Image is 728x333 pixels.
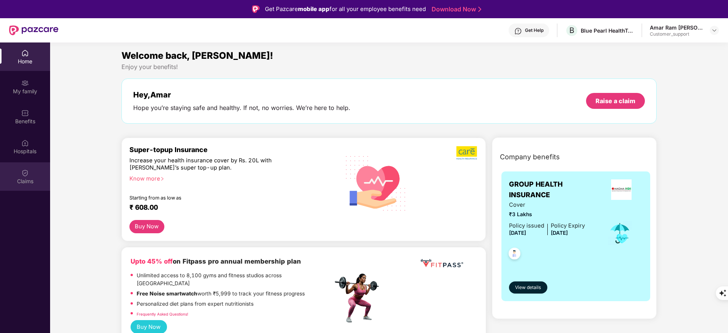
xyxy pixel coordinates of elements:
[500,152,560,162] span: Company benefits
[21,169,29,177] img: svg+xml;base64,PHN2ZyBpZD0iQ2xhaW0iIHhtbG5zPSJodHRwOi8vd3d3LnczLm9yZy8yMDAwL3N2ZyIgd2lkdGg9IjIwIi...
[160,177,164,181] span: right
[608,221,632,246] img: icon
[121,50,273,61] span: Welcome back, [PERSON_NAME]!
[509,281,547,294] button: View details
[419,256,465,270] img: fppp.png
[509,221,544,230] div: Policy issued
[581,27,634,34] div: Blue Pearl HealthTech Private limited
[505,245,524,264] img: svg+xml;base64,PHN2ZyB4bWxucz0iaHR0cDovL3d3dy53My5vcmcvMjAwMC9zdmciIHdpZHRoPSI0OC45NDMiIGhlaWdodD...
[551,230,568,236] span: [DATE]
[298,5,329,13] strong: mobile app
[137,272,332,288] p: Unlimited access to 8,100 gyms and fitness studios across [GEOGRAPHIC_DATA]
[509,201,585,209] span: Cover
[129,157,300,172] div: Increase your health insurance cover by Rs. 20L with [PERSON_NAME]’s super top-up plan.
[456,146,478,160] img: b5dec4f62d2307b9de63beb79f102df3.png
[129,203,325,212] div: ₹ 608.00
[650,24,703,31] div: Amar Ram [PERSON_NAME]
[509,230,526,236] span: [DATE]
[137,290,305,298] p: worth ₹5,999 to track your fitness progress
[121,63,657,71] div: Enjoy your benefits!
[129,220,164,233] button: Buy Now
[509,179,600,201] span: GROUP HEALTH INSURANCE
[137,312,188,316] a: Frequently Asked Questions!
[509,210,585,219] span: ₹3 Lakhs
[133,104,350,112] div: Hope you’re staying safe and healthy. If not, no worries. We’re here to help.
[525,27,544,33] div: Get Help
[596,97,635,105] div: Raise a claim
[611,179,632,200] img: insurerLogo
[515,284,541,291] span: View details
[432,5,479,13] a: Download Now
[650,31,703,37] div: Customer_support
[332,272,386,325] img: fpp.png
[252,5,260,13] img: Logo
[21,79,29,87] img: svg+xml;base64,PHN2ZyB3aWR0aD0iMjAiIGhlaWdodD0iMjAiIHZpZXdCb3g9IjAgMCAyMCAyMCIgZmlsbD0ibm9uZSIgeG...
[137,291,197,297] strong: Free Noise smartwatch
[129,146,333,154] div: Super-topup Insurance
[137,300,254,308] p: Personalized diet plans from expert nutritionists
[9,25,58,35] img: New Pazcare Logo
[21,109,29,117] img: svg+xml;base64,PHN2ZyBpZD0iQmVuZWZpdHMiIHhtbG5zPSJodHRwOi8vd3d3LnczLm9yZy8yMDAwL3N2ZyIgd2lkdGg9Ij...
[340,146,412,220] img: svg+xml;base64,PHN2ZyB4bWxucz0iaHR0cDovL3d3dy53My5vcmcvMjAwMC9zdmciIHhtbG5zOnhsaW5rPSJodHRwOi8vd3...
[265,5,426,14] div: Get Pazcare for all your employee benefits need
[129,195,301,200] div: Starting from as low as
[133,90,350,99] div: Hey, Amar
[711,27,717,33] img: svg+xml;base64,PHN2ZyBpZD0iRHJvcGRvd24tMzJ4MzIiIHhtbG5zPSJodHRwOi8vd3d3LnczLm9yZy8yMDAwL3N2ZyIgd2...
[21,49,29,57] img: svg+xml;base64,PHN2ZyBpZD0iSG9tZSIgeG1sbnM9Imh0dHA6Ly93d3cudzMub3JnLzIwMDAvc3ZnIiB3aWR0aD0iMjAiIG...
[551,221,585,230] div: Policy Expiry
[129,175,328,181] div: Know more
[21,139,29,147] img: svg+xml;base64,PHN2ZyBpZD0iSG9zcGl0YWxzIiB4bWxucz0iaHR0cDovL3d3dy53My5vcmcvMjAwMC9zdmciIHdpZHRoPS...
[514,27,522,35] img: svg+xml;base64,PHN2ZyBpZD0iSGVscC0zMngzMiIgeG1sbnM9Imh0dHA6Ly93d3cudzMub3JnLzIwMDAvc3ZnIiB3aWR0aD...
[569,26,574,35] span: B
[131,258,301,265] b: on Fitpass pro annual membership plan
[131,258,173,265] b: Upto 45% off
[478,5,481,13] img: Stroke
